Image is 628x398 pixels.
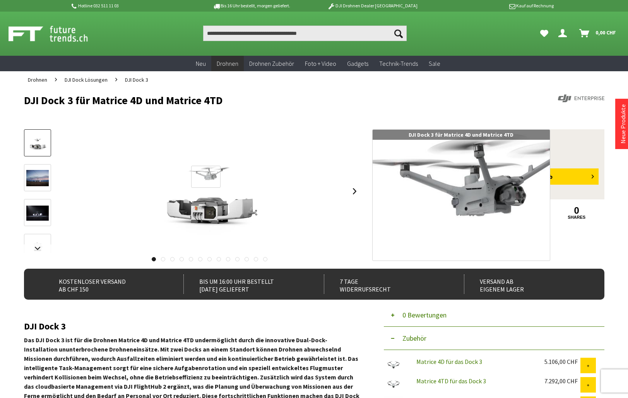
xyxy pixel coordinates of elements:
img: DJI Enterprise [558,94,604,102]
div: 5.106,00 CHF [544,358,580,365]
img: DJI Dock 3 für Matrice 4D und Matrice 4TD [148,129,272,253]
p: Hotline 032 511 11 03 [70,1,191,10]
img: Matrice 4TD für das Dock 3 [384,377,403,392]
span: DJI Dock 3 [125,76,148,83]
div: Kostenloser Versand ab CHF 150 [43,274,167,294]
a: Drohnen Zubehör [244,56,299,72]
a: Neue Produkte [619,104,627,144]
a: shares [550,215,604,220]
p: Kauf auf Rechnung [433,1,554,10]
a: Drohnen [24,71,51,88]
a: Warenkorb [576,26,620,41]
span: DJI Dock Lösungen [65,76,108,83]
p: DJI Drohnen Dealer [GEOGRAPHIC_DATA] [312,1,433,10]
button: Suchen [390,26,407,41]
div: Versand ab eigenem Lager [464,274,587,294]
a: Neu [190,56,211,72]
div: 7.292,00 CHF [544,377,580,385]
input: Produkt, Marke, Kategorie, EAN, Artikelnummer… [203,26,407,41]
a: Gadgets [342,56,374,72]
strong: Das DJI Dock 3 ist für die Drohnen Matrice 4D und Matrice 4TD und [24,336,205,344]
a: Drohnen [211,56,244,72]
img: Vorschau: DJI Dock 3 für Matrice 4D und Matrice 4TD [26,132,49,154]
span: Technik-Trends [379,60,418,67]
span: DJI Dock 3 für Matrice 4D und Matrice 4TD [409,131,513,138]
a: Technik-Trends [374,56,423,72]
span: Drohnen [217,60,238,67]
span: Neu [196,60,206,67]
div: Bis um 16:00 Uhr bestellt [DATE] geliefert [183,274,307,294]
span: Drohnen [28,76,47,83]
a: 0 [550,206,604,215]
a: DJI Dock Lösungen [61,71,111,88]
h1: DJI Dock 3 für Matrice 4D und Matrice 4TD [24,94,488,106]
span: Drohnen Zubehör [249,60,294,67]
a: Dein Konto [555,26,573,41]
img: Shop Futuretrends - zur Startseite wechseln [9,24,105,43]
h2: DJI Dock 3 [24,321,361,331]
a: Matrice 4D für das Dock 3 [416,358,482,365]
p: Bis 16 Uhr bestellt, morgen geliefert. [191,1,312,10]
a: Sale [423,56,446,72]
img: Matrice 4D für das Dock 3 [384,358,403,372]
span: Sale [429,60,440,67]
span: Gadgets [347,60,368,67]
a: Foto + Video [299,56,342,72]
button: 0 Bewertungen [384,304,604,327]
a: Matrice 4TD für das Dock 3 [416,377,486,385]
span: Foto + Video [305,60,336,67]
a: DJI Dock 3 [121,71,152,88]
span: 0,00 CHF [595,26,616,39]
div: 7 Tage Widerrufsrecht [324,274,447,294]
button: Zubehör [384,327,604,350]
a: Meine Favoriten [536,26,552,41]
